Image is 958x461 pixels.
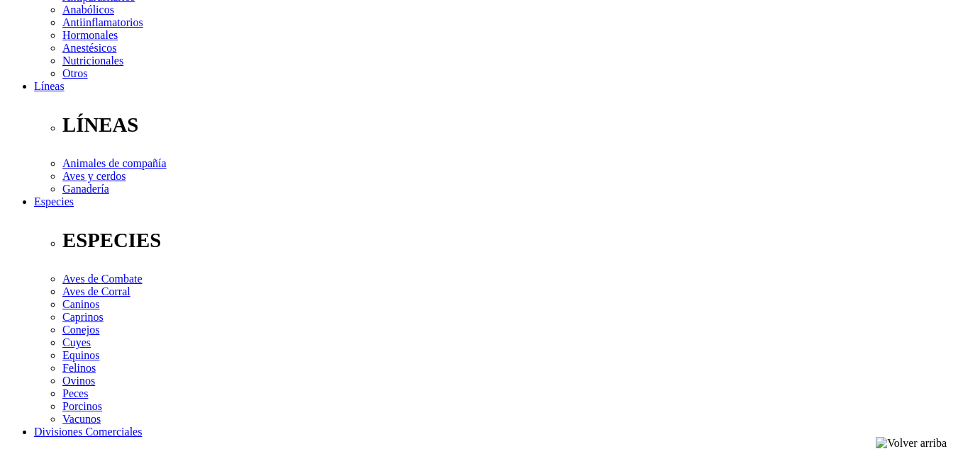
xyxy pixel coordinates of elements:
[62,413,101,425] a: Vacunos
[62,362,96,374] a: Felinos
[62,273,143,285] a: Aves de Combate
[62,29,118,41] a: Hormonales
[34,195,74,207] a: Especies
[62,324,99,336] a: Conejos
[62,375,95,387] a: Ovinos
[62,170,126,182] a: Aves y cerdos
[62,4,114,16] a: Anabólicos
[876,437,947,450] img: Volver arriba
[62,298,99,310] a: Caninos
[62,16,143,28] a: Antiinflamatorios
[62,311,104,323] a: Caprinos
[62,285,130,297] a: Aves de Corral
[62,183,109,195] a: Ganadería
[62,113,952,137] p: LÍNEAS
[34,80,65,92] a: Líneas
[62,157,167,169] a: Animales de compañía
[62,349,99,361] a: Equinos
[62,55,123,67] a: Nutricionales
[62,42,116,54] a: Anestésicos
[34,426,142,438] a: Divisiones Comerciales
[62,400,102,412] a: Porcinos
[62,229,952,252] p: ESPECIES
[62,387,88,399] a: Peces
[62,336,91,348] a: Cuyes
[62,67,88,79] a: Otros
